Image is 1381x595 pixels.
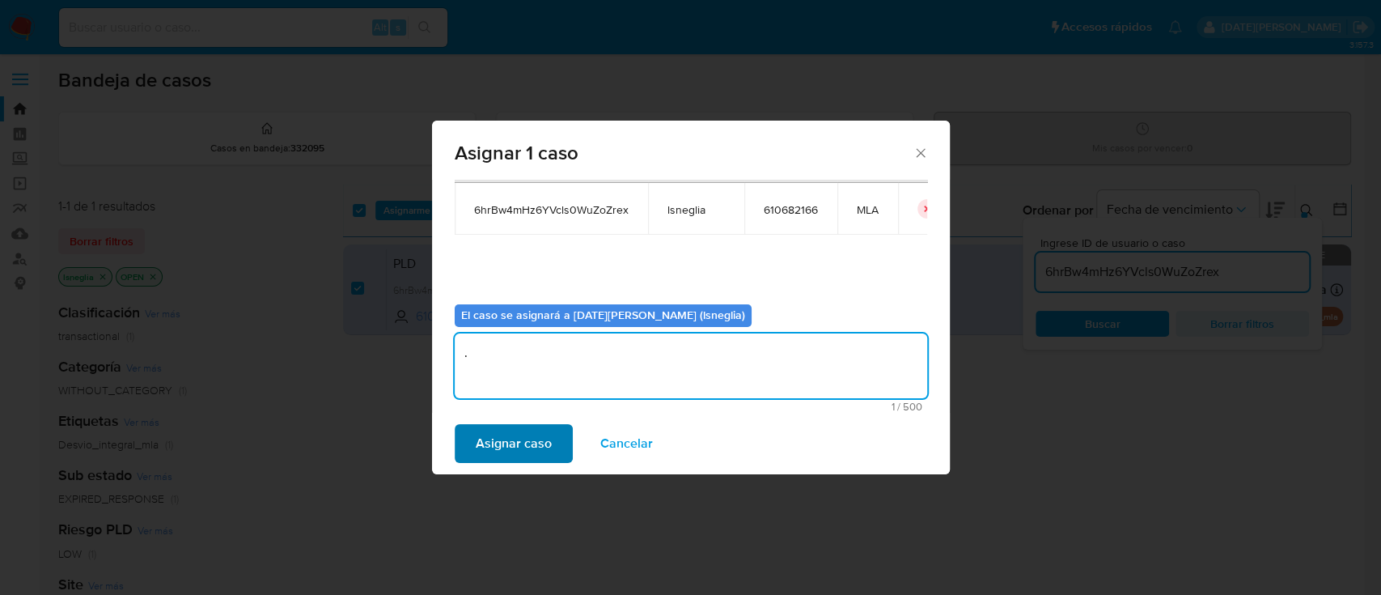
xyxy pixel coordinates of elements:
[461,307,745,323] b: El caso se asignará a [DATE][PERSON_NAME] (lsneglia)
[432,121,950,474] div: assign-modal
[857,202,879,217] span: MLA
[455,334,927,398] textarea: .
[600,426,653,461] span: Cancelar
[476,426,552,461] span: Asignar caso
[913,145,927,159] button: Cerrar ventana
[764,202,818,217] span: 610682166
[917,199,937,219] button: icon-button
[455,143,913,163] span: Asignar 1 caso
[667,202,725,217] span: lsneglia
[455,424,573,463] button: Asignar caso
[474,202,629,217] span: 6hrBw4mHz6YVcls0WuZoZrex
[460,402,922,412] span: Máximo 500 caracteres
[579,424,674,463] button: Cancelar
